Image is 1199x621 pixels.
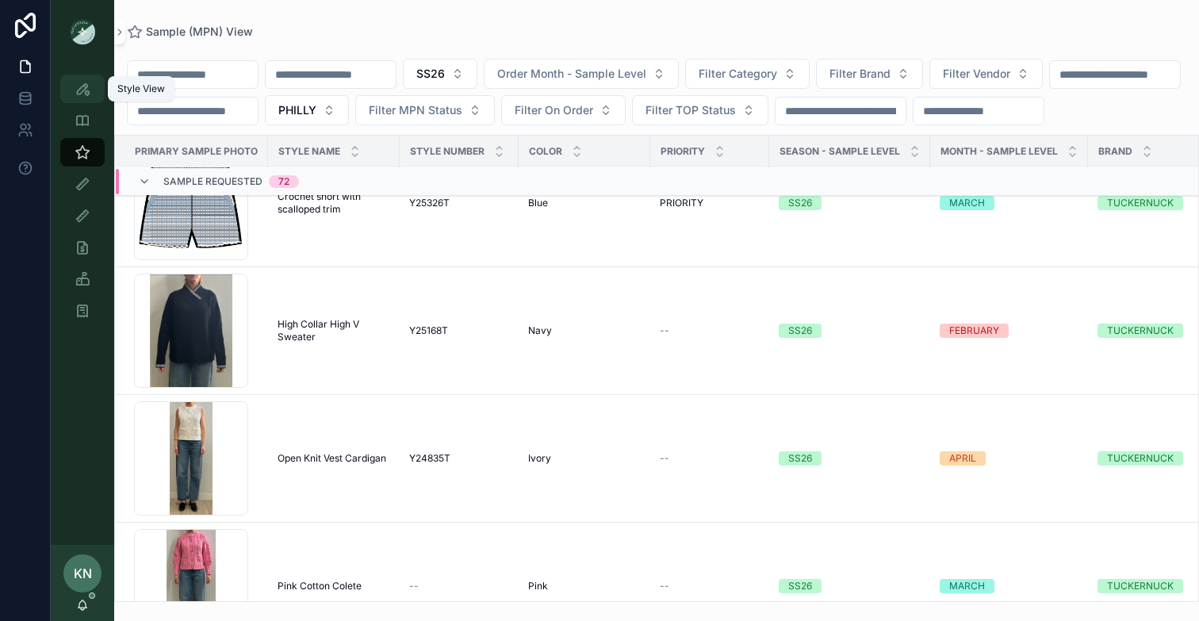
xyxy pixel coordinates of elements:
[528,580,548,592] span: Pink
[779,324,921,338] a: SS26
[660,324,669,337] span: --
[660,197,703,209] span: PRIORITY
[410,145,485,158] span: Style Number
[940,196,1078,210] a: MARCH
[816,59,923,89] button: Select Button
[278,102,316,118] span: PHILLY
[685,59,810,89] button: Select Button
[1097,196,1197,210] a: TUCKERNUCK
[409,324,448,337] span: Y25168T
[70,19,95,44] img: App logo
[127,24,253,40] a: Sample (MPN) View
[484,59,679,89] button: Select Button
[278,580,362,592] span: Pink Cotton Colete
[829,66,891,82] span: Filter Brand
[409,580,419,592] span: --
[940,145,1058,158] span: MONTH - SAMPLE LEVEL
[409,452,450,465] span: Y24835T
[779,451,921,466] a: SS26
[779,196,921,210] a: SS26
[355,95,495,125] button: Select Button
[949,324,999,338] div: FEBRUARY
[278,175,289,188] div: 72
[416,66,445,82] span: SS26
[117,82,165,95] div: Style View
[528,197,641,209] a: Blue
[163,175,262,188] span: Sample Requested
[779,579,921,593] a: SS26
[528,197,548,209] span: Blue
[528,580,641,592] a: Pink
[929,59,1043,89] button: Select Button
[788,451,812,466] div: SS26
[788,196,812,210] div: SS26
[403,59,477,89] button: Select Button
[528,324,552,337] span: Navy
[1107,451,1174,466] div: TUCKERNUCK
[409,324,509,337] a: Y25168T
[1097,451,1197,466] a: TUCKERNUCK
[940,579,1078,593] a: MARCH
[51,63,114,346] div: scrollable content
[660,580,760,592] a: --
[146,24,253,40] span: Sample (MPN) View
[501,95,626,125] button: Select Button
[661,145,705,158] span: PRIORITY
[528,452,551,465] span: Ivory
[278,452,390,465] a: Open Knit Vest Cardigan
[699,66,777,82] span: Filter Category
[74,564,92,583] span: KN
[949,196,985,210] div: MARCH
[1097,579,1197,593] a: TUCKERNUCK
[409,197,450,209] span: Y25326T
[497,66,646,82] span: Order Month - Sample Level
[1098,145,1132,158] span: Brand
[660,197,760,209] a: PRIORITY
[1107,324,1174,338] div: TUCKERNUCK
[1097,324,1197,338] a: TUCKERNUCK
[528,452,641,465] a: Ivory
[369,102,462,118] span: Filter MPN Status
[1107,579,1174,593] div: TUCKERNUCK
[278,580,390,592] a: Pink Cotton Colete
[278,145,340,158] span: Style Name
[943,66,1010,82] span: Filter Vendor
[940,324,1078,338] a: FEBRUARY
[660,452,760,465] a: --
[645,102,736,118] span: Filter TOP Status
[788,579,812,593] div: SS26
[632,95,768,125] button: Select Button
[135,145,258,158] span: PRIMARY SAMPLE PHOTO
[660,324,760,337] a: --
[780,145,900,158] span: Season - Sample Level
[1107,196,1174,210] div: TUCKERNUCK
[949,579,985,593] div: MARCH
[529,145,562,158] span: Color
[515,102,593,118] span: Filter On Order
[409,580,509,592] a: --
[409,452,509,465] a: Y24835T
[949,451,976,466] div: APRIL
[278,190,390,216] a: Crochet short with scalloped trim
[278,452,386,465] span: Open Knit Vest Cardigan
[265,95,349,125] button: Select Button
[660,580,669,592] span: --
[409,197,509,209] a: Y25326T
[660,452,669,465] span: --
[278,318,390,343] a: High Collar High V Sweater
[528,324,641,337] a: Navy
[940,451,1078,466] a: APRIL
[788,324,812,338] div: SS26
